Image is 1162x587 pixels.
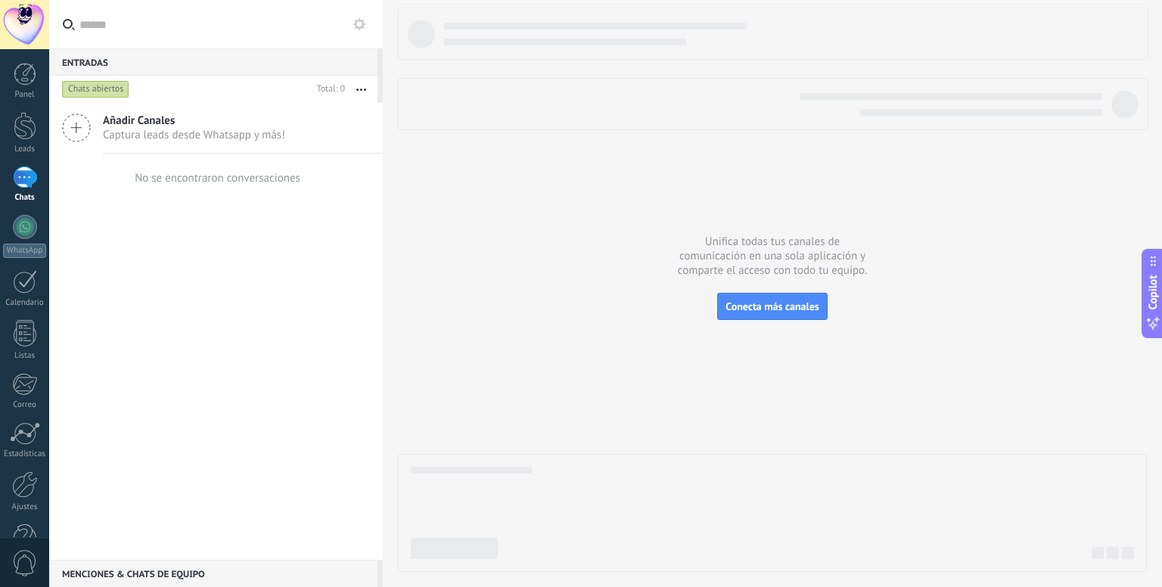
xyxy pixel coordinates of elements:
div: Ajustes [3,502,47,512]
span: Captura leads desde Whatsapp y más! [103,128,285,142]
div: Calendario [3,298,47,308]
span: Añadir Canales [103,113,285,128]
div: Listas [3,351,47,361]
div: Chats [3,193,47,203]
div: Panel [3,90,47,100]
div: Total: 0 [311,82,345,97]
div: No se encontraron conversaciones [135,171,300,185]
div: Entradas [49,48,377,76]
div: Menciones & Chats de equipo [49,560,377,587]
div: Chats abiertos [62,80,129,98]
button: Conecta más canales [717,293,827,320]
div: Leads [3,144,47,154]
div: Correo [3,400,47,410]
div: WhatsApp [3,244,46,258]
span: Copilot [1145,275,1160,310]
div: Estadísticas [3,449,47,459]
span: Conecta más canales [725,300,819,313]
